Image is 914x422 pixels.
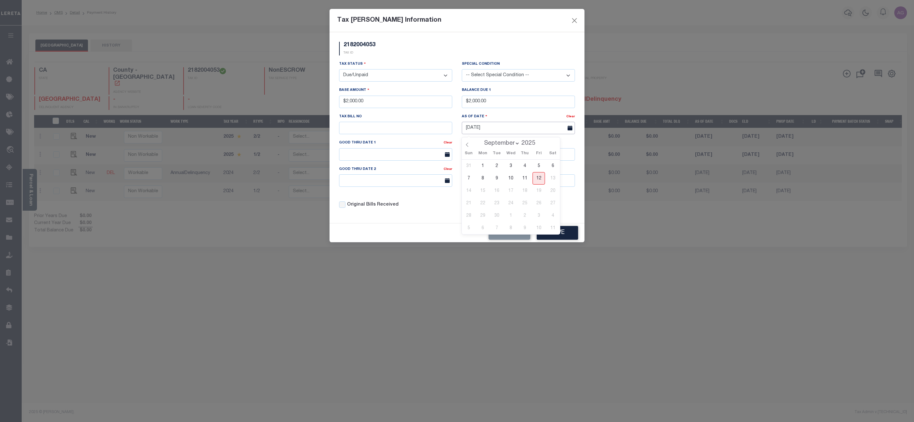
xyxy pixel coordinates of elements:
[520,140,541,147] input: Year
[462,185,475,197] span: September 14, 2025
[481,140,520,147] select: Month
[490,160,503,172] span: September 2, 2025
[476,209,489,222] span: September 29, 2025
[490,185,503,197] span: September 16, 2025
[490,172,503,185] span: September 9, 2025
[476,172,489,185] span: September 8, 2025
[462,152,476,156] span: Sun
[462,209,475,222] span: September 28, 2025
[476,222,489,234] span: October 6, 2025
[490,209,503,222] span: September 30, 2025
[339,87,369,93] label: Base Amount
[518,152,532,156] span: Thu
[533,172,545,185] span: September 12, 2025
[566,115,575,118] a: Clear
[344,42,375,49] h5: 2182004053
[532,152,546,156] span: Fri
[476,152,490,156] span: Mon
[462,160,475,172] span: August 31, 2025
[476,197,489,209] span: September 22, 2025
[533,209,545,222] span: October 3, 2025
[339,114,362,120] label: Tax Bill No
[533,185,545,197] span: September 19, 2025
[476,160,489,172] span: September 1, 2025
[504,152,518,156] span: Wed
[339,140,377,146] label: Good Thru Date 1
[519,172,531,185] span: September 11, 2025
[444,168,452,171] a: Clear
[519,209,531,222] span: October 2, 2025
[533,160,545,172] span: September 5, 2025
[462,96,575,108] input: $
[444,141,452,144] a: Clear
[519,185,531,197] span: September 18, 2025
[519,222,531,234] span: October 9, 2025
[339,61,366,67] label: Tax Status
[339,96,452,108] input: $
[519,197,531,209] span: September 25, 2025
[504,185,517,197] span: September 17, 2025
[347,201,399,208] label: Original Bills Received
[547,160,559,172] span: September 6, 2025
[344,51,375,55] p: TAX ID
[339,167,377,172] label: Good Thru Date 2
[504,222,517,234] span: October 8, 2025
[504,209,517,222] span: October 1, 2025
[547,209,559,222] span: October 4, 2025
[504,172,517,185] span: September 10, 2025
[504,160,517,172] span: September 3, 2025
[490,222,503,234] span: October 7, 2025
[462,197,475,209] span: September 21, 2025
[462,88,491,93] label: Balance Due 1
[490,152,504,156] span: Tue
[462,62,500,67] label: Special Condition
[533,197,545,209] span: September 26, 2025
[490,197,503,209] span: September 23, 2025
[547,172,559,185] span: September 13, 2025
[462,113,487,120] label: As Of Date
[462,222,475,234] span: October 5, 2025
[547,185,559,197] span: September 20, 2025
[533,222,545,234] span: October 10, 2025
[547,222,559,234] span: October 11, 2025
[476,185,489,197] span: September 15, 2025
[462,172,475,185] span: September 7, 2025
[519,160,531,172] span: September 4, 2025
[546,152,560,156] span: Sat
[547,197,559,209] span: September 27, 2025
[504,197,517,209] span: September 24, 2025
